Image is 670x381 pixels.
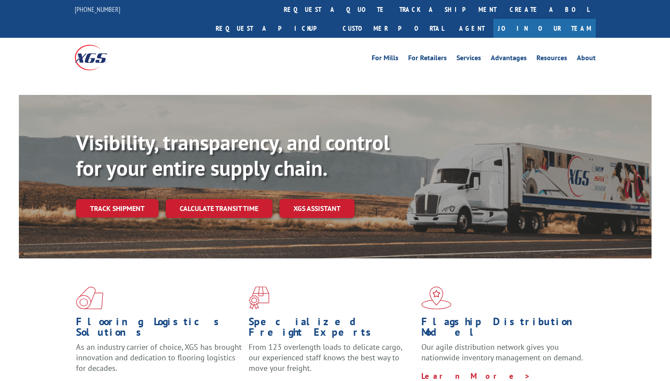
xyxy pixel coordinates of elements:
[76,342,242,373] span: As an industry carrier of choice, XGS has brought innovation and dedication to flooring logistics...
[408,54,447,64] a: For Retailers
[76,287,103,309] img: xgs-icon-total-supply-chain-intelligence-red
[421,316,587,342] h1: Flagship Distribution Model
[279,199,355,218] a: XGS ASSISTANT
[75,5,120,14] a: [PHONE_NUMBER]
[421,342,583,363] span: Our agile distribution network gives you nationwide inventory management on demand.
[336,19,450,38] a: Customer Portal
[421,371,531,381] a: Learn More >
[76,129,390,181] b: Visibility, transparency, and control for your entire supply chain.
[372,54,398,64] a: For Mills
[166,199,272,218] a: Calculate transit time
[577,54,596,64] a: About
[249,342,415,381] p: From 123 overlength loads to delicate cargo, our experienced staff knows the best way to move you...
[536,54,567,64] a: Resources
[491,54,527,64] a: Advantages
[450,19,493,38] a: Agent
[249,316,415,342] h1: Specialized Freight Experts
[456,54,481,64] a: Services
[493,19,596,38] a: Join Our Team
[209,19,336,38] a: Request a pickup
[421,287,452,309] img: xgs-icon-flagship-distribution-model-red
[249,287,269,309] img: xgs-icon-focused-on-flooring-red
[76,316,242,342] h1: Flooring Logistics Solutions
[76,199,159,218] a: Track shipment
